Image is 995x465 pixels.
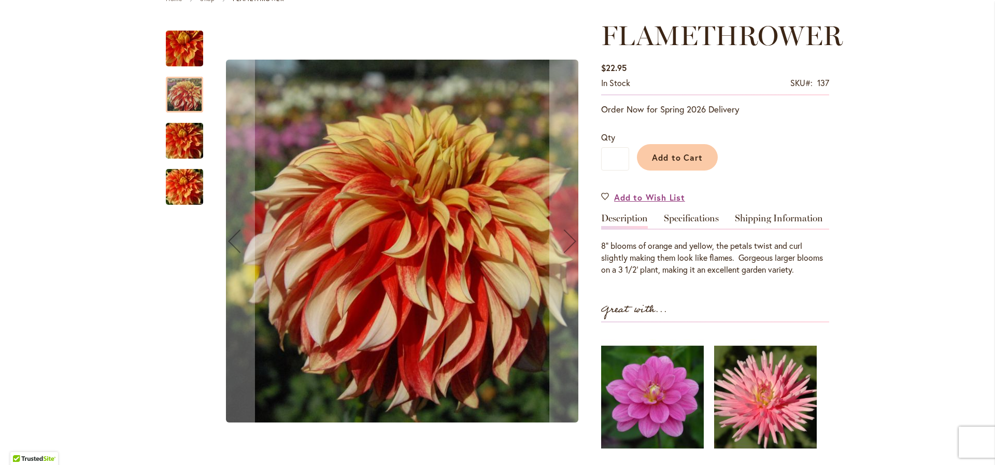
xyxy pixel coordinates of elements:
img: CUTIE PATOOTIE [601,333,704,461]
span: FLAMETHROWER [601,19,843,52]
div: FLAMETHROWER [166,159,203,205]
div: FLAMETHROWER [166,20,214,66]
img: FLAMETHROWER [147,116,222,166]
strong: SKU [790,77,813,88]
div: FLAMETHROWER [166,66,214,112]
div: 137 [817,77,829,89]
button: Next [549,20,591,462]
button: Add to Cart [637,144,718,171]
img: FLAMETHROWER [148,13,221,84]
span: Add to Wish List [614,191,685,203]
button: Previous [214,20,255,462]
iframe: Launch Accessibility Center [8,428,37,457]
div: FLAMETHROWERFLAMETHROWERFLAMETHROWER [214,20,591,462]
img: FLAMETHROWER [226,60,578,422]
span: $22.95 [601,62,627,73]
span: In stock [601,77,630,88]
span: Add to Cart [652,152,703,163]
div: Detailed Product Info [601,214,829,276]
strong: Great with... [601,301,667,318]
div: Availability [601,77,630,89]
p: Order Now for Spring 2026 Delivery [601,103,829,116]
img: FLAMETHROWER [147,162,222,212]
a: Specifications [664,214,719,229]
a: Description [601,214,648,229]
a: Add to Wish List [601,191,685,203]
div: FLAMETHROWER [214,20,591,462]
span: Qty [601,132,615,143]
img: PARK PRINCESS [714,333,817,461]
a: Shipping Information [735,214,823,229]
div: Product Images [214,20,638,462]
div: 8" blooms of orange and yellow, the petals twist and curl slightly making them look like flames. ... [601,240,829,276]
div: FLAMETHROWER [166,112,214,159]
